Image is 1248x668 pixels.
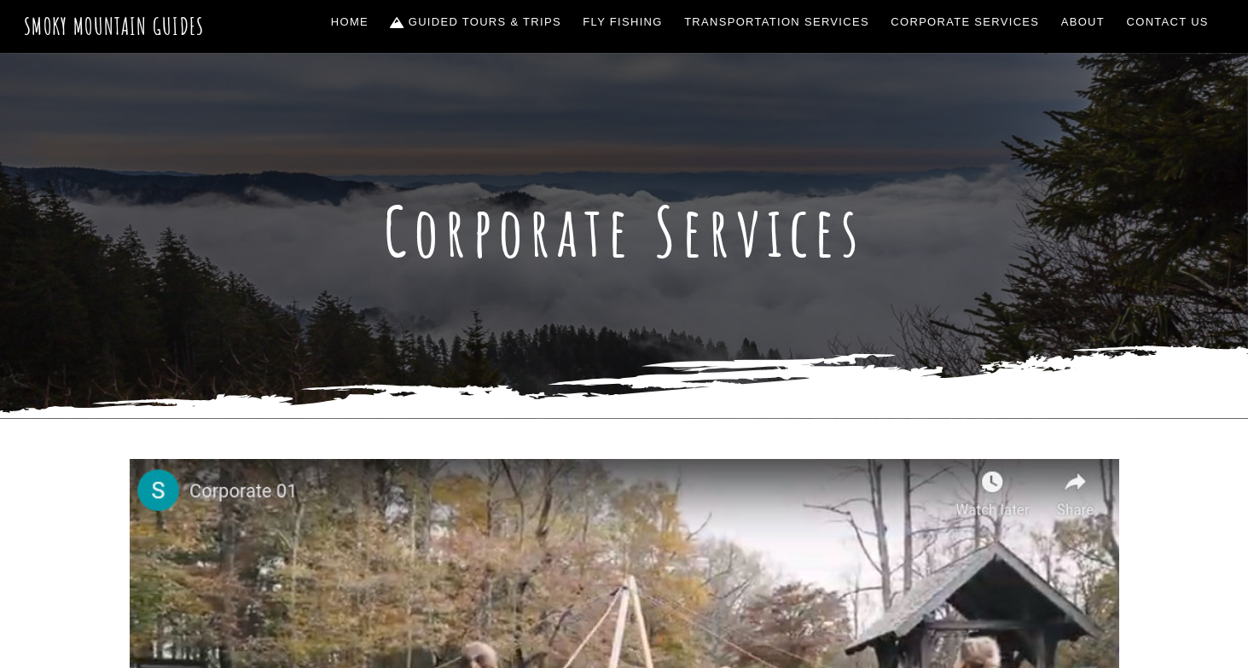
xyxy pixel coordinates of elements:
[577,4,670,40] a: Fly Fishing
[24,12,205,40] a: Smoky Mountain Guides
[1120,4,1216,40] a: Contact Us
[384,4,568,40] a: Guided Tours & Trips
[1054,4,1112,40] a: About
[677,4,875,40] a: Transportation Services
[885,4,1047,40] a: Corporate Services
[324,4,375,40] a: Home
